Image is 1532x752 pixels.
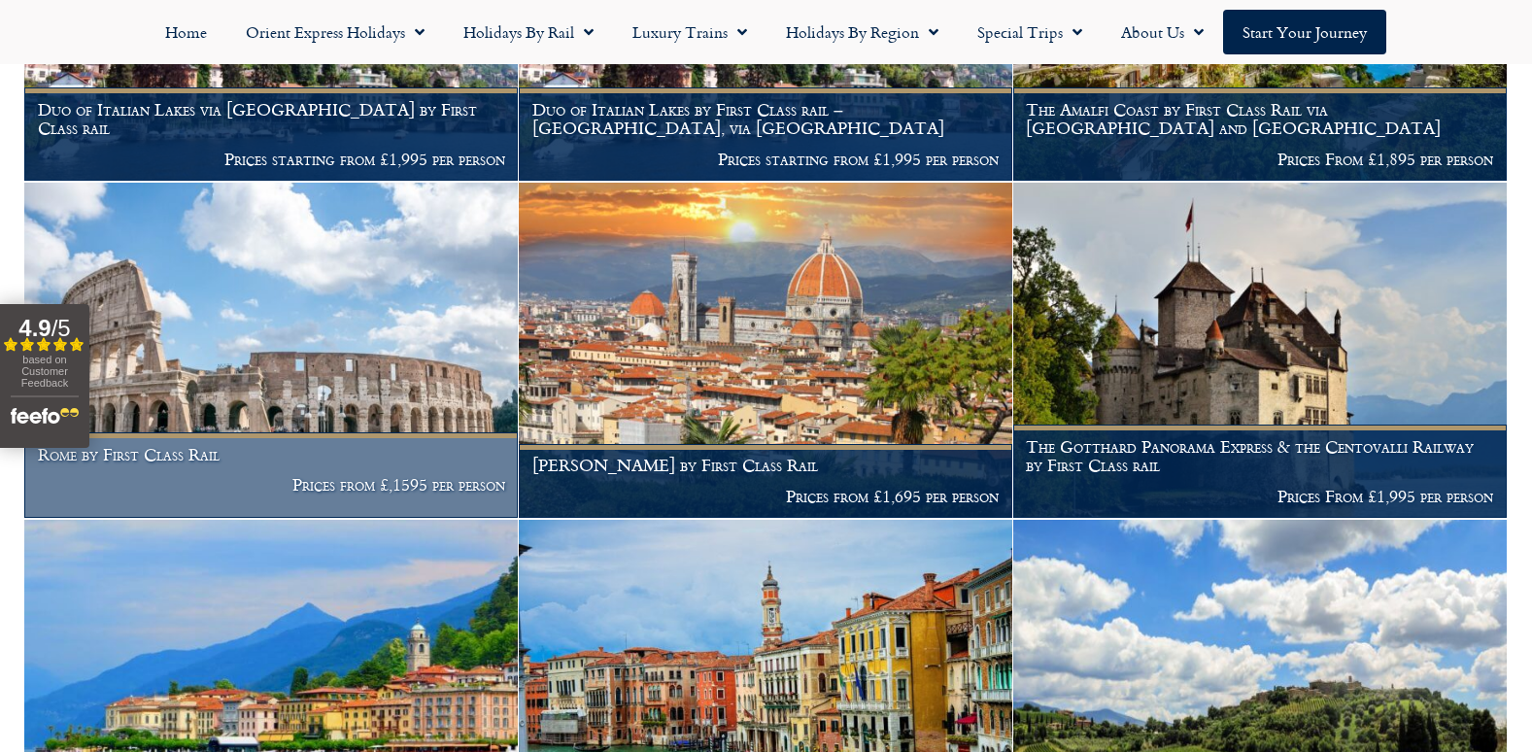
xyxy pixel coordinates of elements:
h1: Duo of Italian Lakes via [GEOGRAPHIC_DATA] by First Class rail [38,100,505,138]
p: Prices From £1,895 per person [1026,150,1493,169]
p: Prices starting from £1,995 per person [38,150,505,169]
a: Holidays by Region [766,10,958,54]
a: Orient Express Holidays [226,10,444,54]
a: Home [146,10,226,54]
p: Prices from £,1595 per person [38,475,505,495]
a: Special Trips [958,10,1102,54]
a: Luxury Trains [613,10,766,54]
p: Prices From £1,995 per person [1026,487,1493,506]
h1: Duo of Italian Lakes by First Class rail – [GEOGRAPHIC_DATA], via [GEOGRAPHIC_DATA] [532,100,1000,138]
a: [PERSON_NAME] by First Class Rail Prices from £1,695 per person [519,183,1013,519]
img: Florence in spring time, Tuscany, Italy [519,183,1012,518]
img: Chateau de Chillon Montreux [1013,183,1507,518]
a: Holidays by Rail [444,10,613,54]
a: The Gotthard Panorama Express & the Centovalli Railway by First Class rail Prices From £1,995 per... [1013,183,1508,519]
a: Rome by First Class Rail Prices from £,1595 per person [24,183,519,519]
h1: The Gotthard Panorama Express & the Centovalli Railway by First Class rail [1026,437,1493,475]
h1: The Amalfi Coast by First Class Rail via [GEOGRAPHIC_DATA] and [GEOGRAPHIC_DATA] [1026,100,1493,138]
p: Prices from £1,695 per person [532,487,1000,506]
p: Prices starting from £1,995 per person [532,150,1000,169]
nav: Menu [10,10,1522,54]
h1: [PERSON_NAME] by First Class Rail [532,456,1000,475]
a: Start your Journey [1223,10,1386,54]
h1: Rome by First Class Rail [38,445,505,464]
a: About Us [1102,10,1223,54]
